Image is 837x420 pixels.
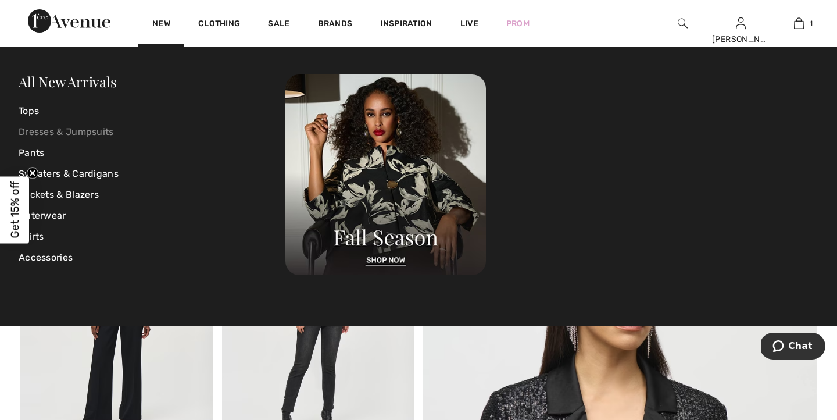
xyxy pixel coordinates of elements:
img: My Info [736,16,746,30]
img: search the website [678,16,688,30]
a: Pants [19,143,285,163]
a: Prom [506,17,530,30]
a: 1 [770,16,827,30]
a: Sale [268,19,289,31]
a: Dresses & Jumpsuits [19,122,285,143]
span: Get 15% off [8,181,22,239]
a: New [152,19,170,31]
a: Skirts [19,226,285,247]
a: Jackets & Blazers [19,184,285,205]
img: 250825120107_a8d8ca038cac6.jpg [285,74,486,275]
a: All New Arrivals [19,72,116,91]
span: Inspiration [380,19,432,31]
a: Accessories [19,247,285,268]
a: Clothing [198,19,240,31]
div: [PERSON_NAME] [712,33,769,45]
a: Live [460,17,478,30]
img: My Bag [794,16,804,30]
a: Outerwear [19,205,285,226]
a: Sign In [736,17,746,29]
img: 1ère Avenue [28,9,110,33]
a: Brands [318,19,353,31]
iframe: Opens a widget where you can chat to one of our agents [761,333,825,362]
a: Sweaters & Cardigans [19,163,285,184]
a: Tops [19,101,285,122]
button: Close teaser [27,168,38,179]
span: 1 [810,18,813,29]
